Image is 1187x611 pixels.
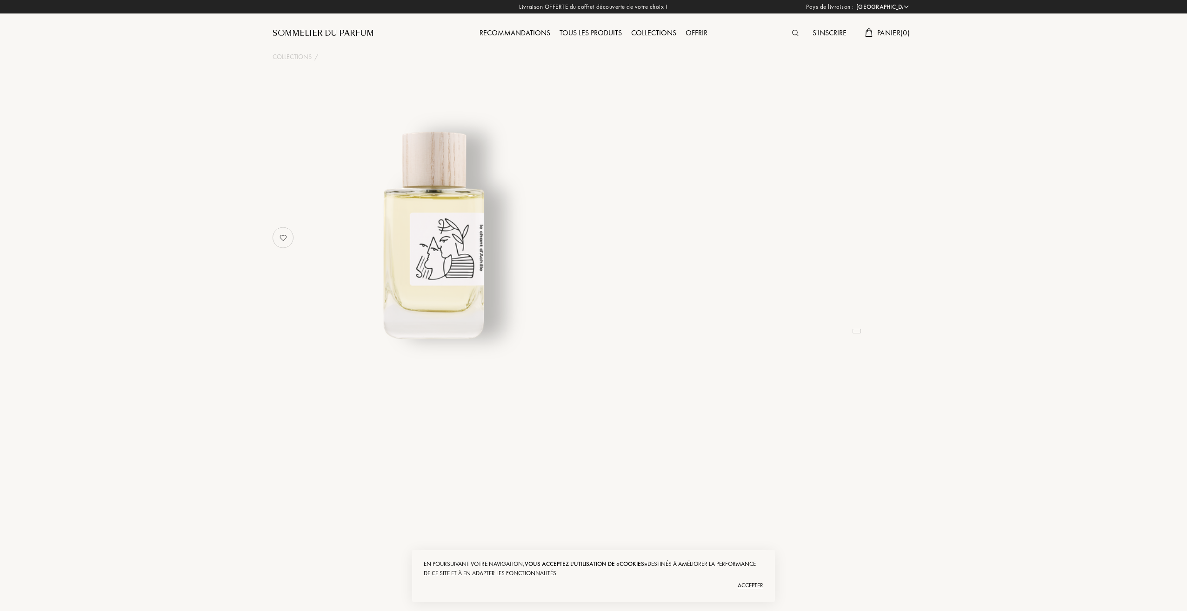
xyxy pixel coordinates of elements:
[555,27,627,40] div: Tous les produits
[808,27,851,40] div: S'inscrire
[792,30,799,36] img: search_icn.svg
[865,28,873,37] img: cart.svg
[681,27,712,40] div: Offrir
[274,228,293,247] img: no_like_p.png
[273,52,312,62] a: Collections
[555,28,627,38] a: Tous les produits
[808,28,851,38] a: S'inscrire
[627,27,681,40] div: Collections
[424,559,763,578] div: En poursuivant votre navigation, destinés à améliorer la performance de ce site et à en adapter l...
[314,52,318,62] div: /
[318,118,548,348] img: undefined undefined
[273,28,374,39] a: Sommelier du Parfum
[627,28,681,38] a: Collections
[877,28,910,38] span: Panier ( 0 )
[525,560,647,568] span: vous acceptez l'utilisation de «cookies»
[475,27,555,40] div: Recommandations
[681,28,712,38] a: Offrir
[475,28,555,38] a: Recommandations
[424,578,763,593] div: Accepter
[806,2,854,12] span: Pays de livraison :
